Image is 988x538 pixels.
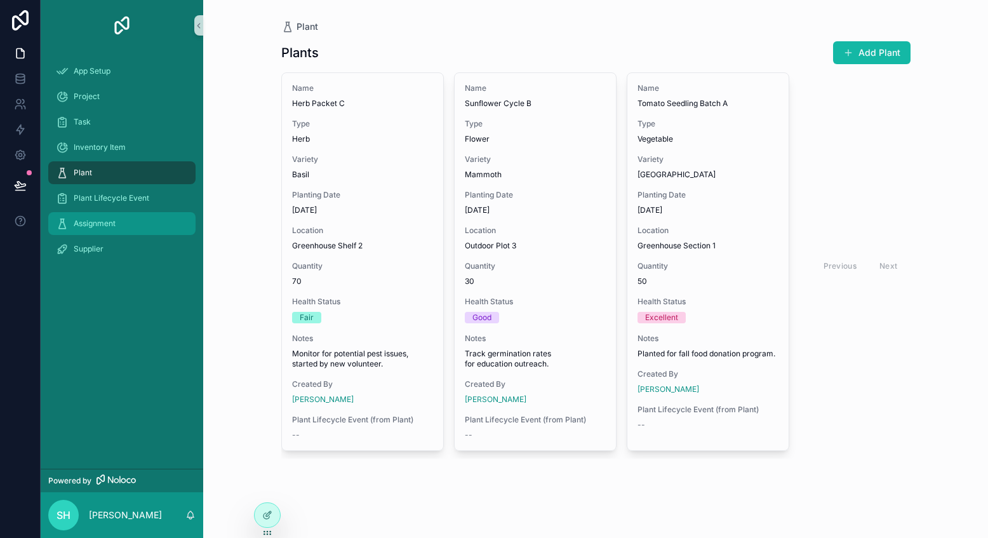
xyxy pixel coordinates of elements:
a: NameSunflower Cycle BTypeFlowerVarietyMammothPlanting Date[DATE]LocationOutdoor Plot 3Quantity30H... [454,72,617,451]
div: Good [472,312,491,323]
span: 50 [638,276,778,286]
span: SH [57,508,70,523]
span: Variety [638,154,778,165]
div: Excellent [645,312,678,323]
span: Track germination rates for education outreach. [465,349,606,369]
a: Inventory Item [48,136,196,159]
a: Plant [281,20,318,33]
button: Add Plant [833,41,911,64]
span: 70 [292,276,433,286]
span: Quantity [465,261,606,271]
span: [DATE] [292,205,433,215]
a: NameHerb Packet CTypeHerbVarietyBasilPlanting Date[DATE]LocationGreenhouse Shelf 2Quantity70Healt... [281,72,444,451]
a: Powered by [41,469,203,492]
span: Type [638,119,778,129]
span: Planting Date [638,190,778,200]
span: Monitor for potential pest issues, started by new volunteer. [292,349,433,369]
span: Name [465,83,606,93]
span: -- [638,420,645,430]
span: Tomato Seedling Batch A [638,98,778,109]
span: Type [292,119,433,129]
a: [PERSON_NAME] [465,394,526,405]
span: App Setup [74,66,110,76]
span: Variety [465,154,606,165]
img: App logo [112,15,132,36]
span: Planted for fall food donation program. [638,349,778,359]
span: Quantity [638,261,778,271]
span: Notes [292,333,433,344]
span: Greenhouse Shelf 2 [292,241,433,251]
span: Plant Lifecycle Event [74,193,149,203]
span: Quantity [292,261,433,271]
span: Location [292,225,433,236]
span: Health Status [465,297,606,307]
a: [PERSON_NAME] [292,394,354,405]
span: [DATE] [465,205,606,215]
span: Variety [292,154,433,165]
a: NameTomato Seedling Batch ATypeVegetableVariety[GEOGRAPHIC_DATA]Planting Date[DATE]LocationGreenh... [627,72,789,451]
span: Plant Lifecycle Event (from Plant) [292,415,433,425]
span: Basil [292,170,433,180]
a: Plant [48,161,196,184]
span: Notes [638,333,778,344]
span: [DATE] [638,205,778,215]
span: Name [638,83,778,93]
span: Location [465,225,606,236]
a: Assignment [48,212,196,235]
span: Created By [465,379,606,389]
span: Plant Lifecycle Event (from Plant) [465,415,606,425]
span: Outdoor Plot 3 [465,241,606,251]
span: Herb [292,134,433,144]
span: Task [74,117,91,127]
span: Plant [74,168,92,178]
a: Project [48,85,196,108]
span: Plant Lifecycle Event (from Plant) [638,405,778,415]
span: Powered by [48,476,91,486]
span: -- [292,430,300,440]
a: [PERSON_NAME] [638,384,699,394]
span: Assignment [74,219,116,229]
a: Plant Lifecycle Event [48,187,196,210]
span: Planting Date [465,190,606,200]
span: Project [74,91,100,102]
span: Health Status [638,297,778,307]
span: Sunflower Cycle B [465,98,606,109]
span: Flower [465,134,606,144]
span: Greenhouse Section 1 [638,241,778,251]
div: Fair [300,312,314,323]
span: Mammoth [465,170,606,180]
span: Created By [638,369,778,379]
span: Location [638,225,778,236]
p: [PERSON_NAME] [89,509,162,521]
span: Planting Date [292,190,433,200]
a: Supplier [48,238,196,260]
div: scrollable content [41,51,203,277]
a: App Setup [48,60,196,83]
span: Notes [465,333,606,344]
span: 30 [465,276,606,286]
span: Plant [297,20,318,33]
span: -- [465,430,472,440]
span: Herb Packet C [292,98,433,109]
span: Inventory Item [74,142,126,152]
span: Supplier [74,244,103,254]
span: Created By [292,379,433,389]
span: Health Status [292,297,433,307]
span: [GEOGRAPHIC_DATA] [638,170,778,180]
span: Type [465,119,606,129]
h1: Plants [281,44,319,62]
span: Name [292,83,433,93]
a: Task [48,111,196,133]
span: Vegetable [638,134,778,144]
